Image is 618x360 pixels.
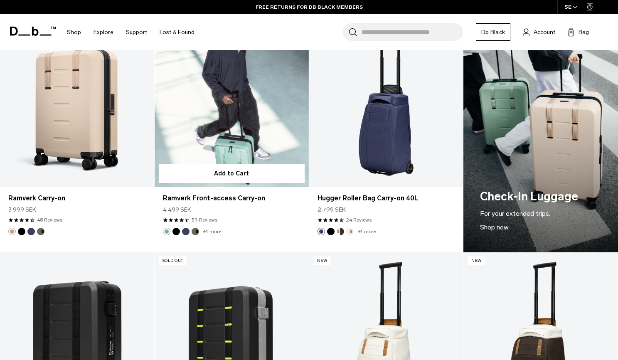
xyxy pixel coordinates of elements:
[160,17,195,47] a: Lost & Found
[476,23,510,41] a: Db Black
[318,228,325,235] button: Blue Hour
[309,16,463,187] a: Hugger Roller Bag Carry-on 40L
[163,205,191,214] span: 4 499 SEK
[568,27,589,37] button: Bag
[318,193,455,203] a: Hugger Roller Bag Carry-on 40L
[8,228,16,235] button: Fogbow Beige
[468,256,485,265] p: New
[8,193,146,203] a: Ramverk Carry-on
[192,228,199,235] button: Forest Green
[358,229,376,234] a: +1 more
[159,164,305,183] button: Add to Cart
[37,216,62,224] a: 48 reviews
[155,16,309,187] a: Ramverk Front-access Carry-on
[18,228,25,235] button: Black Out
[126,17,147,47] a: Support
[313,256,331,265] p: New
[94,17,113,47] a: Explore
[67,17,81,47] a: Shop
[61,14,201,50] nav: Main Navigation
[203,229,221,234] a: +1 more
[192,216,217,224] a: 59 reviews
[534,28,555,37] span: Account
[27,228,35,235] button: Blue Hour
[163,193,300,203] a: Ramverk Front-access Carry-on
[163,228,170,235] button: Green Ray
[37,228,44,235] button: Forest Green
[159,256,187,265] p: Sold Out
[172,228,180,235] button: Black Out
[8,205,36,214] span: 3 999 SEK
[523,27,555,37] a: Account
[346,216,372,224] a: 24 reviews
[182,228,190,235] button: Blue Hour
[346,228,354,235] button: Oatmilk
[318,205,346,214] span: 2 799 SEK
[579,28,589,37] span: Bag
[337,228,344,235] button: Cappuccino
[256,3,363,11] a: FREE RETURNS FOR DB BLACK MEMBERS
[327,228,335,235] button: Black Out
